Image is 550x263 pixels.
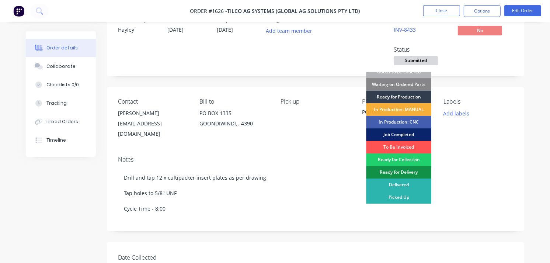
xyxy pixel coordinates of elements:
button: Add team member [262,26,316,36]
button: Add labels [439,108,473,118]
button: Timeline [26,131,96,149]
label: Date Collected [118,253,210,262]
button: Tracking [26,94,96,113]
div: Ready for Delivery [366,166,431,179]
a: INV-8433 [394,26,416,33]
div: Goods to be Ordered [366,66,431,78]
div: PO [362,98,432,105]
div: Labels [443,98,513,105]
button: Edit Order [504,5,541,16]
div: Linked Orders [46,118,78,125]
button: Collaborate [26,57,96,76]
div: To Be Invoiced [366,141,431,153]
div: In Production: CNC [366,116,431,128]
span: Order #1626 - [190,8,227,15]
div: In Production: MANUAL [366,103,431,116]
button: Add team member [266,26,316,36]
div: Checklists 0/0 [46,82,79,88]
div: Timeline [46,137,66,143]
div: Ready for Production [366,91,431,103]
span: [DATE] [167,26,184,33]
div: Status [394,46,449,53]
div: Created [167,16,208,23]
div: Drill and tap 12 x cultipacker insert plates as per drawing Tap holes to 5/8" UNF Cycle Time - 8:00 [118,166,513,220]
div: Pick up [281,98,351,105]
span: Tilco Ag Systems (Global Ag Solutions Pty Ltd) [227,8,360,15]
div: Tracking [46,100,67,107]
div: Hayley [118,26,159,34]
div: Ready for Collection [366,153,431,166]
div: Required [217,16,257,23]
button: Linked Orders [26,113,96,131]
div: Picked Up [366,191,431,204]
button: Submitted [394,56,438,67]
div: [PERSON_NAME][EMAIL_ADDRESS][DOMAIN_NAME] [118,108,188,139]
div: [EMAIL_ADDRESS][DOMAIN_NAME] [118,118,188,139]
button: Options [464,5,501,17]
div: Created by [118,16,159,23]
img: Factory [13,6,24,17]
button: Order details [26,39,96,57]
div: Waiting on Ordered Parts [366,78,431,91]
div: Assigned to [266,16,340,23]
button: Close [423,5,460,16]
div: Invoiced [458,16,513,23]
div: GOONDIWINDI, , 4390 [199,118,269,129]
div: PO BOX 1335 [199,108,269,118]
div: Collaborate [46,63,76,70]
button: Checklists 0/0 [26,76,96,94]
div: Order details [46,45,78,51]
span: No [458,26,502,35]
div: Job Completed [366,128,431,141]
div: Contact [118,98,188,105]
div: PO BOX 1335GOONDIWINDI, , 4390 [199,108,269,132]
div: Delivered [366,179,431,191]
div: Xero Order # [394,16,449,23]
span: [DATE] [217,26,233,33]
div: [PERSON_NAME] [118,108,188,118]
div: Notes [118,156,513,163]
span: Submitted [394,56,438,65]
div: PO1048 [362,108,432,118]
div: Bill to [199,98,269,105]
